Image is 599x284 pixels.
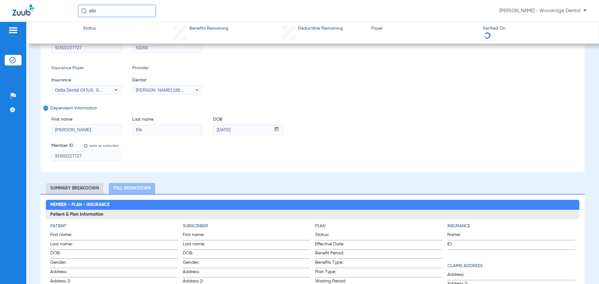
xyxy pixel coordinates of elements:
[183,259,213,268] span: Gender:
[50,106,572,111] span: Dependent Information
[447,272,478,280] span: Address:
[447,223,575,229] h4: Insurance
[315,269,346,277] span: Plan Type:
[447,263,575,269] h4: Claims Address
[183,250,213,258] span: DOB:
[46,200,579,210] h2: Member - Plan - Insurance
[55,88,110,93] span: Delta Dental Of [US_STATE]
[12,5,34,16] img: Zuub Logo
[183,223,310,229] h4: Subscriber
[132,116,202,123] span: Last name
[8,26,18,34] img: hamburger-icon
[447,241,465,249] span: ID:
[371,25,477,32] span: Payer
[447,232,465,240] span: Name:
[183,232,213,240] span: First name:
[315,223,442,229] h4: Plan
[315,250,346,258] span: Benefit Period:
[109,183,155,194] li: Full Breakdown
[213,116,283,123] span: DOB
[50,259,81,268] span: Gender:
[315,241,346,249] span: Effective Date:
[483,25,589,32] span: Verified On
[81,8,87,14] img: Search Icon
[50,250,81,258] span: DOB:
[189,25,228,32] span: Benefits Remaining
[132,77,202,84] span: Dentist
[50,241,81,249] span: Last name:
[51,65,121,71] span: Insurance Payer
[43,106,47,113] mat-icon: remove
[46,210,579,220] h3: Patient & Plan Information
[78,5,156,17] input: Search for patients
[51,142,73,149] span: Member ID
[132,65,202,71] span: Provider
[88,143,119,148] label: same as subscriber
[315,232,346,240] span: Status:
[315,259,346,268] span: Benefits Type:
[270,125,283,135] button: Open calendar
[183,269,213,277] span: Address:
[50,232,81,240] span: First name:
[499,8,587,14] span: [PERSON_NAME] - Woodridge Dental
[183,241,213,249] span: Last name:
[83,25,96,32] span: Status
[51,116,121,123] span: First name
[50,223,178,229] h4: Patient
[136,88,197,93] span: [PERSON_NAME] 1851965701
[51,77,121,84] span: Insurance
[46,183,103,194] li: Summary Breakdown
[50,269,81,277] span: Address:
[298,25,343,32] span: Deductible Remaining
